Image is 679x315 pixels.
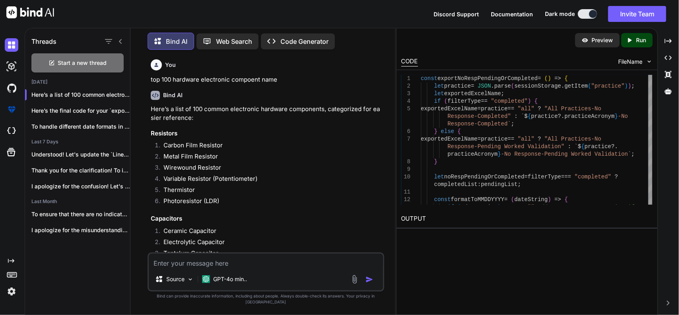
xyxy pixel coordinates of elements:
span: . [561,83,564,89]
img: Pick Models [187,276,194,283]
p: Here’s a list of 100 common electronic hardware components, categorized for easier reference: [151,105,383,123]
span: : [514,113,518,119]
p: Here’s the final code for your `exportNo... [31,107,130,115]
img: preview [582,37,589,44]
span: : [568,143,571,150]
img: premium [5,103,18,116]
span: ! [461,204,464,210]
p: GPT-4o min.. [213,275,247,283]
img: GPT-4o mini [202,275,210,283]
span: => [554,75,561,82]
span: ; [631,151,634,157]
span: "" [528,204,535,210]
div: 3 [401,90,411,98]
div: 5 [401,105,411,113]
span: Start a new thread [58,59,107,67]
p: To handle different date formats in your... [31,123,130,131]
h6: Bind AI [163,91,183,99]
span: "completed" [491,98,527,104]
li: Tantalum Capacitor [157,249,383,260]
p: Bind AI [166,37,187,46]
span: practice [481,106,508,112]
li: Metal Film Resistor [157,152,383,163]
p: Web Search [216,37,252,46]
span: practice [444,83,471,89]
span: ; [631,83,634,89]
h2: Last Month [25,198,130,205]
span: let [434,174,444,180]
span: const [434,196,451,203]
span: // Return an empty string if [541,204,634,210]
p: To ensure that there are no indicators... [31,210,130,218]
span: ( [444,98,447,104]
span: ; [518,181,521,188]
p: Thank you for the clarification! To implement... [31,166,130,174]
li: Wirewound Resistor [157,163,383,174]
span: "practice" [591,83,625,89]
li: Photoresistor (LDR) [157,197,383,208]
span: . [491,83,494,89]
span: "All Practices-No [545,136,601,142]
span: Response-Completed" [447,113,511,119]
p: Source [166,275,185,283]
p: Preview [592,36,613,44]
span: Response-Completed` [447,121,511,127]
p: Code Generator [280,37,329,46]
span: Documentation [491,11,533,18]
span: let [434,83,444,89]
span: practiceAcronym [447,151,498,157]
p: I apologize for the misunderstanding! Let's integrate... [31,226,130,234]
img: darkChat [5,38,18,52]
span: const [421,75,438,82]
h3: Resistors [151,129,383,138]
span: = [524,174,527,180]
span: dateString [514,196,548,203]
span: : [478,181,481,188]
span: ?. [611,143,618,150]
p: Bind can provide inaccurate information, including about people. Always double-check its answers.... [148,293,384,305]
span: { [581,143,584,150]
p: Run [636,36,646,44]
span: practiceAcronym [564,113,615,119]
span: { [528,113,531,119]
span: ; [501,90,504,97]
img: icon [366,276,374,284]
span: ?. [558,113,564,119]
h1: Threads [31,37,56,46]
div: 9 [401,166,411,173]
span: { [534,98,537,104]
h2: [DATE] [25,79,130,85]
div: 1 [401,75,411,82]
img: Bind AI [6,6,54,18]
span: => [554,196,561,203]
span: ( [511,83,514,89]
span: ` [574,143,578,150]
div: 6 [401,128,411,135]
span: formatToMMDDYYYY [451,196,504,203]
li: Ceramic Capacitor [157,227,383,238]
span: ) [548,196,551,203]
span: "completed" [574,174,611,180]
span: $ [578,143,581,150]
span: -No Response-Pending Worked Validation` [501,151,631,157]
span: == [508,136,514,142]
span: filterType [447,98,481,104]
span: ; [534,204,537,210]
img: settings [5,285,18,298]
h3: Capacitors [151,214,383,223]
div: 13 [401,203,411,211]
span: completedList [434,181,477,188]
span: exportNoRespPendingOrCompleted [438,75,538,82]
div: CODE [401,57,418,67]
p: Understood! Let's update the `LineCharts` component to... [31,151,130,158]
span: return [504,204,524,210]
p: top 100 hardware electronic compoent name [151,75,383,84]
div: 2 [401,82,411,90]
h2: Last 7 Days [25,139,130,145]
span: ( [545,75,548,82]
span: exportedExcelName [421,136,478,142]
span: === [561,174,571,180]
h6: You [165,61,176,69]
p: I apologize for the confusion! Let's ensure... [31,182,130,190]
span: parse [494,83,511,89]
